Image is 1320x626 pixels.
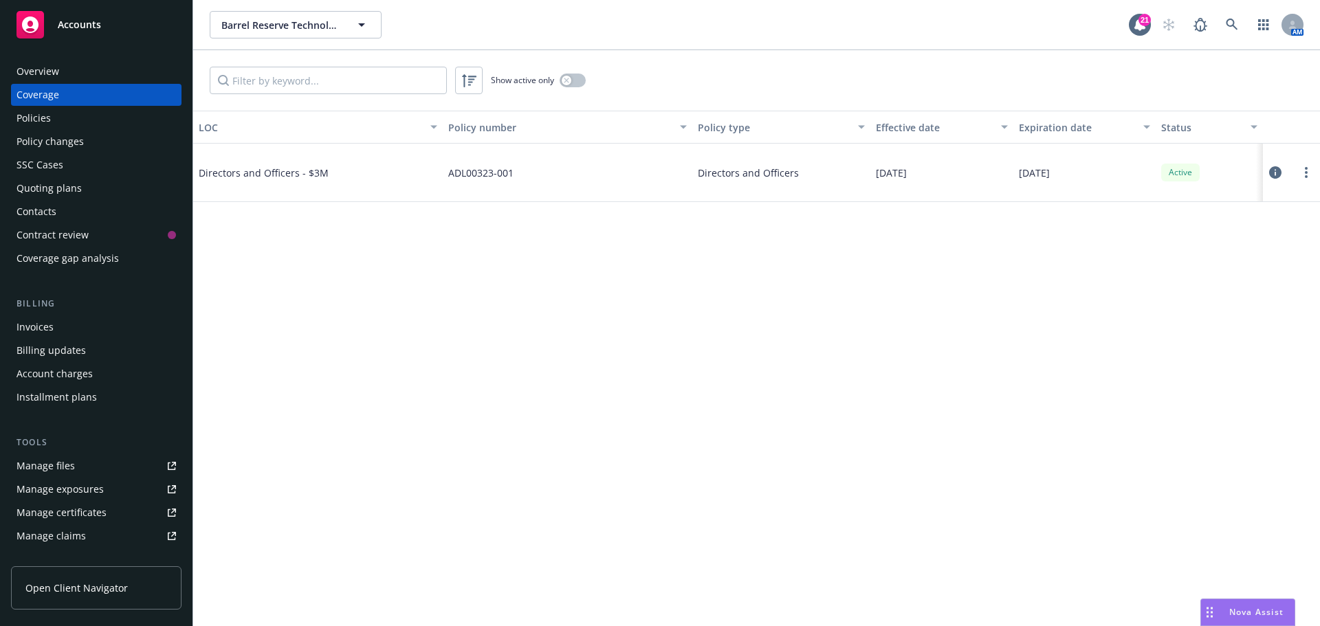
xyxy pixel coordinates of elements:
[1200,599,1295,626] button: Nova Assist
[1298,164,1314,181] a: more
[16,386,97,408] div: Installment plans
[698,120,850,135] div: Policy type
[11,436,181,449] div: Tools
[16,131,84,153] div: Policy changes
[16,363,93,385] div: Account charges
[25,581,128,595] span: Open Client Navigator
[11,297,181,311] div: Billing
[698,166,799,180] span: Directors and Officers
[448,166,514,180] span: ADL00323-001
[1019,120,1135,135] div: Expiration date
[58,19,101,30] span: Accounts
[11,60,181,82] a: Overview
[11,363,181,385] a: Account charges
[16,201,56,223] div: Contacts
[11,455,181,477] a: Manage files
[448,120,672,135] div: Policy number
[11,84,181,106] a: Coverage
[11,131,181,153] a: Policy changes
[16,548,81,570] div: Manage BORs
[11,247,181,269] a: Coverage gap analysis
[199,120,422,135] div: LOC
[443,111,692,144] button: Policy number
[1201,599,1218,625] div: Drag to move
[491,74,554,86] span: Show active only
[11,478,181,500] a: Manage exposures
[16,455,75,477] div: Manage files
[1167,166,1194,179] span: Active
[1019,166,1050,180] span: [DATE]
[16,316,54,338] div: Invoices
[11,525,181,547] a: Manage claims
[692,111,870,144] button: Policy type
[11,177,181,199] a: Quoting plans
[16,154,63,176] div: SSC Cases
[11,316,181,338] a: Invoices
[16,60,59,82] div: Overview
[1138,14,1151,26] div: 21
[11,386,181,408] a: Installment plans
[11,502,181,524] a: Manage certificates
[876,166,907,180] span: [DATE]
[11,154,181,176] a: SSC Cases
[11,339,181,361] a: Billing updates
[1229,606,1284,618] span: Nova Assist
[16,502,107,524] div: Manage certificates
[11,201,181,223] a: Contacts
[16,177,82,199] div: Quoting plans
[11,107,181,129] a: Policies
[199,166,405,180] span: Directors and Officers - $3M
[16,224,89,246] div: Contract review
[16,247,119,269] div: Coverage gap analysis
[193,111,443,144] button: LOC
[11,224,181,246] a: Contract review
[1161,120,1242,135] div: Status
[11,5,181,44] a: Accounts
[221,18,340,32] span: Barrel Reserve Technologies Inc.
[876,120,992,135] div: Effective date
[1155,11,1182,38] a: Start snowing
[210,11,382,38] button: Barrel Reserve Technologies Inc.
[16,107,51,129] div: Policies
[1218,11,1246,38] a: Search
[16,339,86,361] div: Billing updates
[1013,111,1156,144] button: Expiration date
[870,111,1013,144] button: Effective date
[1250,11,1277,38] a: Switch app
[1187,11,1214,38] a: Report a Bug
[1156,111,1263,144] button: Status
[210,67,447,94] input: Filter by keyword...
[16,478,104,500] div: Manage exposures
[16,84,59,106] div: Coverage
[11,548,181,570] a: Manage BORs
[16,525,86,547] div: Manage claims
